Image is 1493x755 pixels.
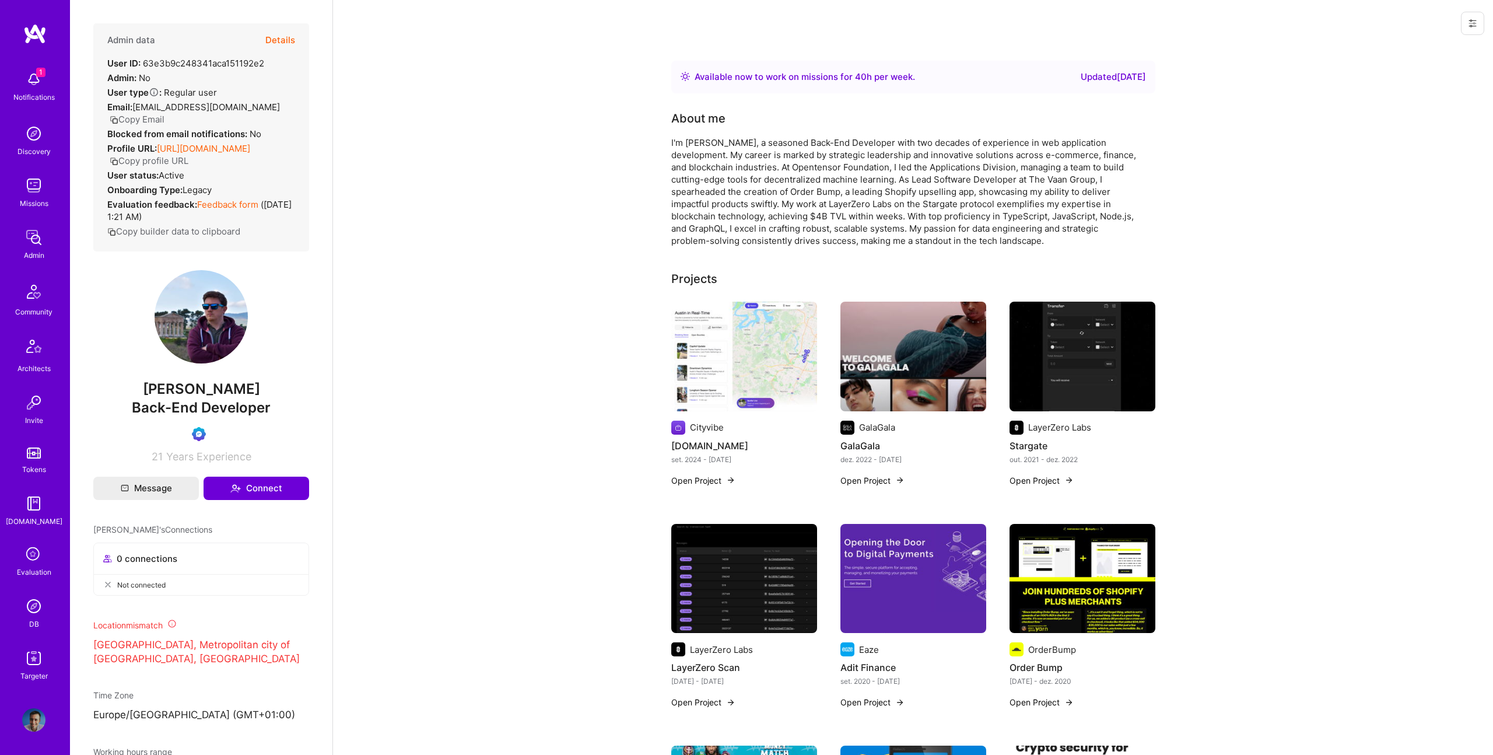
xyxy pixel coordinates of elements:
img: bell [22,68,45,91]
img: Cityvibe.me [671,302,817,411]
span: Back-End Developer [132,399,271,416]
div: LayerZero Labs [1028,421,1091,434]
h4: LayerZero Scan [671,660,817,675]
img: Company logo [1010,421,1024,435]
strong: Blocked from email notifications: [107,128,250,139]
button: Open Project [671,696,735,708]
button: Message [93,477,199,500]
div: About me [671,110,726,127]
div: Architects [17,362,51,375]
div: Cityvibe [690,421,724,434]
img: Architects [20,334,48,362]
strong: Email: [107,102,132,113]
span: legacy [183,184,212,195]
img: Company logo [671,642,685,656]
span: [PERSON_NAME] [93,380,309,398]
img: admin teamwork [22,226,45,249]
img: discovery [22,122,45,145]
div: LayerZero Labs [690,644,753,656]
a: [URL][DOMAIN_NAME] [157,143,250,154]
img: Availability [681,72,690,81]
img: guide book [22,492,45,515]
div: set. 2024 - [DATE] [671,453,817,466]
button: Copy Email [110,113,164,125]
img: teamwork [22,174,45,197]
img: arrow-right [726,476,735,485]
img: GalaGala [840,302,986,411]
h4: Stargate [1010,438,1155,453]
div: No [107,72,150,84]
span: Years Experience [166,450,251,463]
p: [GEOGRAPHIC_DATA], Metropolitan city of [GEOGRAPHIC_DATA], [GEOGRAPHIC_DATA] [93,638,309,666]
div: Eaze [859,644,879,656]
span: [EMAIL_ADDRESS][DOMAIN_NAME] [132,102,280,113]
img: Community [20,278,48,306]
span: 40 [855,71,867,82]
div: Tokens [22,463,46,476]
strong: User status: [107,170,159,181]
i: icon SelectionTeam [23,544,45,566]
span: 21 [152,450,163,463]
i: icon Copy [110,116,118,124]
strong: Evaluation feedback: [107,199,197,210]
div: [DATE] - [DATE] [671,675,817,687]
div: [DOMAIN_NAME] [6,515,62,527]
img: arrow-right [1064,698,1074,707]
i: icon Connect [230,483,241,494]
div: set. 2020 - [DATE] [840,675,986,687]
div: Regular user [107,86,217,99]
img: User Avatar [155,270,248,363]
strong: Onboarding Type: [107,184,183,195]
i: icon Copy [110,157,118,166]
div: Discovery [17,145,51,158]
span: Time Zone [93,690,134,700]
img: Invite [22,391,45,414]
img: logo [23,23,47,44]
img: Company logo [671,421,685,435]
div: Targeter [20,670,48,682]
button: Open Project [671,474,735,487]
h4: Adit Finance [840,660,986,675]
img: User Avatar [22,708,45,732]
i: icon Collaborator [103,554,112,563]
div: Projects [671,270,717,288]
span: Not connected [117,579,166,591]
div: Evaluation [17,566,51,578]
div: OrderBump [1028,644,1076,656]
div: out. 2021 - dez. 2022 [1010,453,1155,466]
span: 0 connections [117,553,177,565]
img: LayerZero Scan [671,524,817,634]
i: icon CloseGray [103,580,113,589]
h4: Order Bump [1010,660,1155,675]
div: GalaGala [859,421,895,434]
div: 63e3b9c248341aca151192e2 [107,57,264,69]
span: [PERSON_NAME]'s Connections [93,523,212,536]
img: Company logo [840,642,854,656]
i: icon Mail [121,484,129,492]
a: Feedback form [197,199,258,210]
div: I'm [PERSON_NAME], a seasoned Back-End Developer with two decades of experience in web applicatio... [671,137,1138,247]
div: [DATE] - dez. 2020 [1010,675,1155,687]
img: arrow-right [895,476,905,485]
i: Help [149,87,159,97]
span: 1 [36,68,45,77]
button: Open Project [1010,474,1074,487]
button: Open Project [1010,696,1074,708]
h4: GalaGala [840,438,986,453]
img: Company logo [1010,642,1024,656]
img: tokens [27,448,41,459]
button: 0 connectionsNot connected [93,543,309,596]
img: Company logo [840,421,854,435]
div: Admin [24,249,44,261]
img: arrow-right [895,698,905,707]
div: dez. 2022 - [DATE] [840,453,986,466]
h4: Admin data [107,35,155,46]
button: Open Project [840,696,905,708]
img: Skill Targeter [22,646,45,670]
div: Notifications [13,91,55,103]
div: Available now to work on missions for h per week . [695,70,915,84]
img: Adit Finance [840,524,986,634]
button: Copy profile URL [110,155,188,167]
img: arrow-right [1064,476,1074,485]
strong: Admin: [107,72,136,83]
